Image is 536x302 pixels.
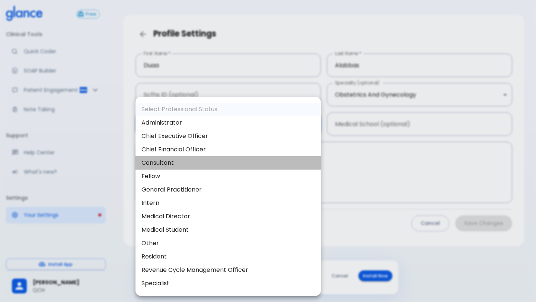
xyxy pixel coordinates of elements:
[135,277,321,290] li: Specialist
[135,250,321,263] li: Resident
[135,156,321,170] li: Consultant
[135,183,321,196] li: General Practitioner
[135,223,321,237] li: Medical Student
[135,237,321,250] li: Other
[135,210,321,223] li: Medical Director
[135,263,321,277] li: Revenue Cycle Management Officer
[135,129,321,143] li: Chief Executive Officer
[135,116,321,129] li: Administrator
[135,143,321,156] li: Chief Financial Officer
[135,170,321,183] li: Fellow
[135,196,321,210] li: Intern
